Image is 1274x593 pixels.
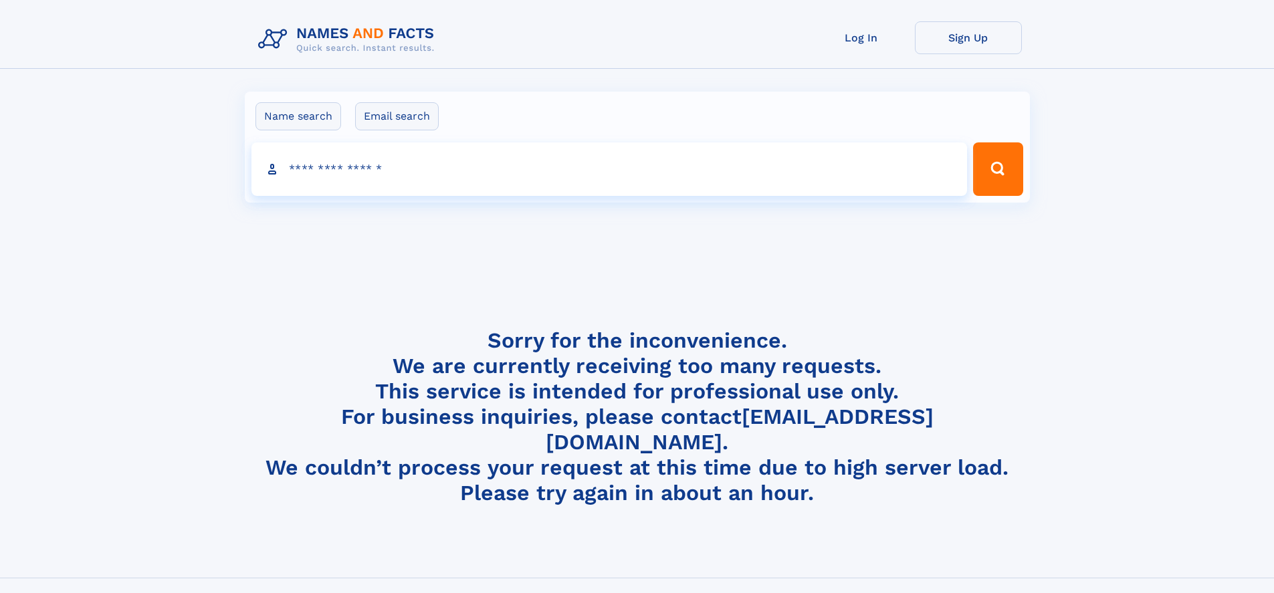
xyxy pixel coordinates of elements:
[915,21,1022,54] a: Sign Up
[253,328,1022,506] h4: Sorry for the inconvenience. We are currently receiving too many requests. This service is intend...
[973,142,1023,196] button: Search Button
[251,142,968,196] input: search input
[546,404,934,455] a: [EMAIL_ADDRESS][DOMAIN_NAME]
[808,21,915,54] a: Log In
[355,102,439,130] label: Email search
[255,102,341,130] label: Name search
[253,21,445,57] img: Logo Names and Facts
